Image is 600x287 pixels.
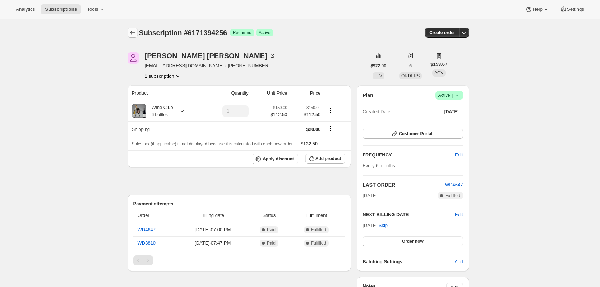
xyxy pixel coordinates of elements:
[452,92,453,98] span: |
[311,227,326,233] span: Fulfilled
[305,154,345,164] button: Add product
[145,62,276,69] span: [EMAIL_ADDRESS][DOMAIN_NAME] · [PHONE_NUMBER]
[128,52,139,64] span: Alan Rogers
[399,131,432,137] span: Customer Portal
[45,6,77,12] span: Subscriptions
[532,6,542,12] span: Help
[133,255,346,265] nav: Pagination
[179,240,246,247] span: [DATE] · 07:47 PM
[16,6,35,12] span: Analytics
[434,70,443,76] span: AOV
[306,105,320,110] small: $150.00
[263,156,294,162] span: Apply discount
[440,107,463,117] button: [DATE]
[325,124,336,132] button: Shipping actions
[455,211,463,218] button: Edit
[292,212,341,219] span: Fulfillment
[179,226,246,233] span: [DATE] · 07:00 PM
[203,85,251,101] th: Quantity
[301,141,318,146] span: $132.50
[145,72,181,79] button: Product actions
[430,61,447,68] span: $153.67
[270,111,287,118] span: $112.50
[363,92,373,99] h2: Plan
[445,181,463,188] button: WD4647
[133,200,346,208] h2: Payment attempts
[371,63,386,69] span: $922.00
[315,156,341,161] span: Add product
[132,141,294,146] span: Sales tax (if applicable) is not displayed because it is calculated with each new order.
[133,208,177,223] th: Order
[138,240,156,246] a: WD3810
[138,227,156,232] a: WD4647
[11,4,39,14] button: Analytics
[289,85,323,101] th: Price
[363,192,377,199] span: [DATE]
[363,163,395,168] span: Every 6 months
[567,6,584,12] span: Settings
[425,28,459,38] button: Create order
[455,151,463,159] span: Edit
[429,30,455,36] span: Create order
[402,238,424,244] span: Order now
[363,181,445,188] h2: LAST ORDER
[41,4,81,14] button: Subscriptions
[132,104,146,118] img: product img
[267,240,276,246] span: Paid
[273,105,287,110] small: $150.00
[363,236,463,246] button: Order now
[233,30,251,36] span: Recurring
[363,151,455,159] h2: FREQUENCY
[253,154,298,164] button: Apply discount
[366,61,391,71] button: $922.00
[363,258,454,265] h6: Batching Settings
[139,29,227,37] span: Subscription #6171394256
[145,52,276,59] div: [PERSON_NAME] [PERSON_NAME]
[454,258,463,265] span: Add
[152,112,168,117] small: 6 bottles
[87,6,98,12] span: Tools
[444,109,459,115] span: [DATE]
[363,223,388,228] span: [DATE] ·
[179,212,246,219] span: Billing date
[259,30,271,36] span: Active
[445,182,463,187] a: WD4647
[325,106,336,114] button: Product actions
[521,4,554,14] button: Help
[379,222,388,229] span: Skip
[306,127,321,132] span: $20.00
[251,212,287,219] span: Status
[363,211,455,218] h2: NEXT BILLING DATE
[128,85,203,101] th: Product
[445,193,460,199] span: Fulfilled
[405,61,416,71] button: 6
[363,108,390,115] span: Created Date
[401,73,420,78] span: ORDERS
[311,240,326,246] span: Fulfilled
[146,104,173,118] div: Wine Club
[267,227,276,233] span: Paid
[363,129,463,139] button: Customer Portal
[409,63,412,69] span: 6
[251,85,290,101] th: Unit Price
[438,92,460,99] span: Active
[374,220,392,231] button: Skip
[375,73,382,78] span: LTV
[451,149,467,161] button: Edit
[291,111,320,118] span: $112.50
[555,4,589,14] button: Settings
[450,256,467,268] button: Add
[128,28,138,38] button: Subscriptions
[83,4,110,14] button: Tools
[128,121,203,137] th: Shipping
